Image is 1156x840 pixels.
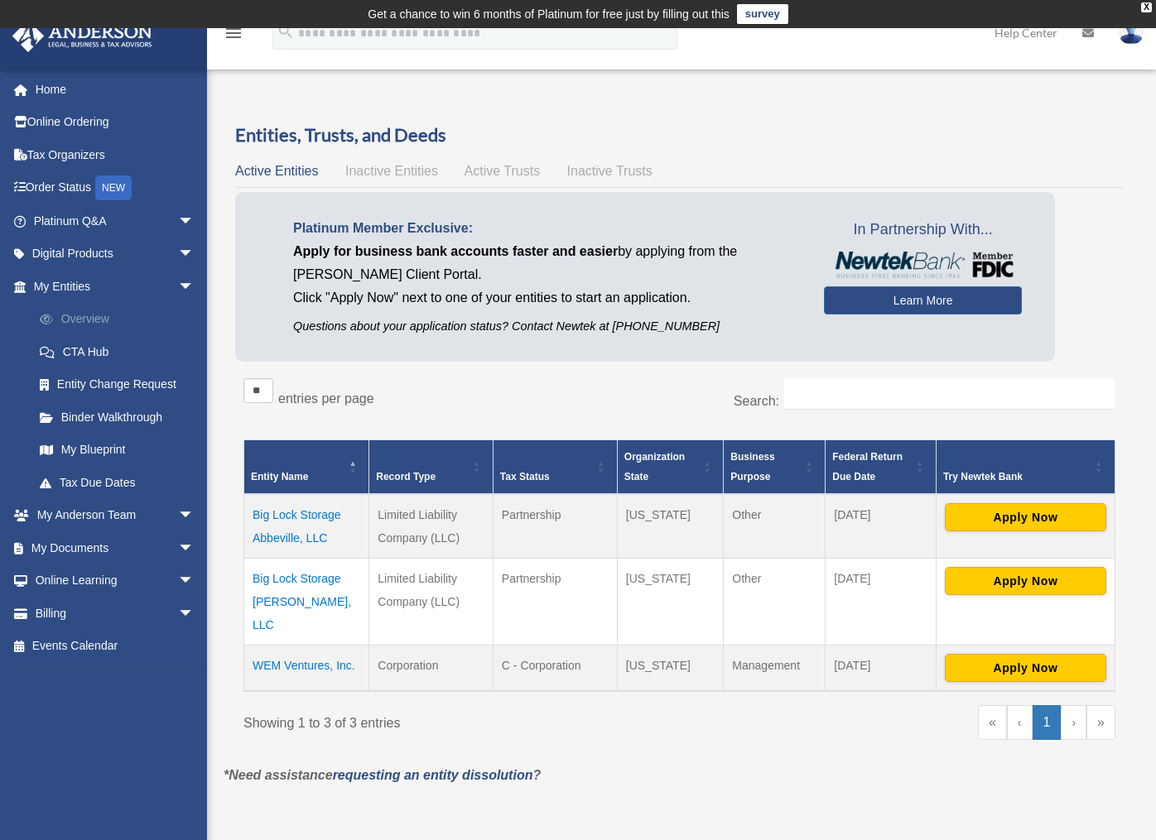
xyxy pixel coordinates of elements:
button: Apply Now [945,567,1106,595]
div: Get a chance to win 6 months of Platinum for free just by filling out this [368,4,730,24]
span: Federal Return Due Date [832,451,903,482]
span: arrow_drop_down [178,597,211,631]
span: arrow_drop_down [178,270,211,304]
a: Learn More [824,286,1022,314]
span: arrow_drop_down [178,531,211,565]
a: Last [1086,705,1115,740]
td: Big Lock Storage [PERSON_NAME], LLC [244,558,369,645]
th: Federal Return Due Date: Activate to sort [826,439,937,494]
a: Next [1061,705,1086,740]
td: [US_STATE] [617,645,723,691]
div: close [1141,2,1152,12]
p: Questions about your application status? Contact Newtek at [PHONE_NUMBER] [293,316,799,337]
a: Tax Due Dates [23,466,219,499]
a: Home [12,73,219,106]
i: menu [224,23,243,43]
td: Other [724,558,826,645]
span: Active Entities [235,164,318,178]
td: Partnership [493,494,617,559]
a: Order StatusNEW [12,171,219,205]
p: by applying from the [PERSON_NAME] Client Portal. [293,240,799,286]
a: Entity Change Request [23,368,219,401]
th: Entity Name: Activate to invert sorting [244,439,369,494]
a: Tax Organizers [12,138,219,171]
h3: Entities, Trusts, and Deeds [235,122,1124,148]
th: Record Type: Activate to sort [369,439,494,494]
a: Events Calendar [12,630,219,663]
span: arrow_drop_down [178,499,211,533]
img: NewtekBankLogoSM.png [832,252,1014,278]
div: NEW [95,175,132,200]
span: Tax Status [500,471,550,482]
a: Platinum Q&Aarrow_drop_down [12,204,219,238]
span: Entity Name [251,471,308,482]
p: Click "Apply Now" next to one of your entities to start an application. [293,286,799,310]
label: entries per page [278,391,374,406]
span: Inactive Trusts [567,164,653,178]
span: Organization State [624,451,685,482]
i: search [277,22,295,41]
img: Anderson Advisors Platinum Portal [7,20,157,52]
td: Partnership [493,558,617,645]
th: Organization State: Activate to sort [617,439,723,494]
td: Other [724,494,826,559]
img: User Pic [1119,21,1144,45]
td: Big Lock Storage Abbeville, LLC [244,494,369,559]
td: [DATE] [826,558,937,645]
td: [US_STATE] [617,558,723,645]
td: [DATE] [826,645,937,691]
div: Showing 1 to 3 of 3 entries [243,705,667,735]
a: First [978,705,1007,740]
td: [US_STATE] [617,494,723,559]
span: Apply for business bank accounts faster and easier [293,244,618,258]
a: My Anderson Teamarrow_drop_down [12,499,219,532]
a: Billingarrow_drop_down [12,597,219,630]
em: *Need assistance ? [224,768,541,782]
button: Apply Now [945,654,1106,682]
span: Business Purpose [730,451,774,482]
p: Platinum Member Exclusive: [293,217,799,240]
a: requesting an entity dissolution [333,768,533,782]
span: arrow_drop_down [178,564,211,598]
span: arrow_drop_down [178,204,211,238]
span: In Partnership With... [824,217,1022,243]
a: CTA Hub [23,335,219,368]
a: Digital Productsarrow_drop_down [12,238,219,271]
td: Limited Liability Company (LLC) [369,494,494,559]
a: My Blueprint [23,434,219,467]
a: 1 [1033,705,1062,740]
span: Active Trusts [465,164,541,178]
td: WEM Ventures, Inc. [244,645,369,691]
div: Try Newtek Bank [943,467,1090,487]
th: Try Newtek Bank : Activate to sort [936,439,1115,494]
th: Business Purpose: Activate to sort [724,439,826,494]
label: Search: [734,394,779,408]
td: Limited Liability Company (LLC) [369,558,494,645]
td: Management [724,645,826,691]
a: menu [224,29,243,43]
span: Inactive Entities [345,164,438,178]
a: My Entitiesarrow_drop_down [12,270,219,303]
th: Tax Status: Activate to sort [493,439,617,494]
a: survey [737,4,788,24]
td: C - Corporation [493,645,617,691]
td: [DATE] [826,494,937,559]
a: Previous [1007,705,1033,740]
a: My Documentsarrow_drop_down [12,531,219,564]
a: Overview [23,303,219,336]
a: Online Ordering [12,106,219,139]
button: Apply Now [945,503,1106,531]
span: arrow_drop_down [178,238,211,271]
td: Corporation [369,645,494,691]
a: Binder Walkthrough [23,401,219,434]
span: Record Type [376,471,436,482]
a: Online Learningarrow_drop_down [12,564,219,598]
